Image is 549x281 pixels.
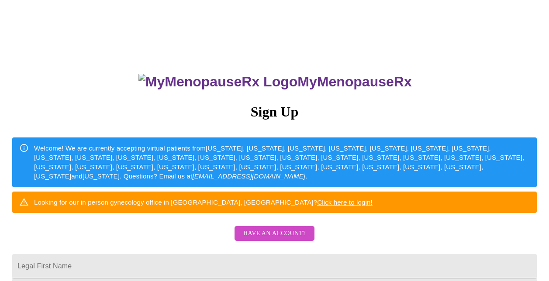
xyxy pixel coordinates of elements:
[14,74,537,90] h3: MyMenopauseRx
[12,104,537,120] h3: Sign Up
[243,228,306,239] span: Have an account?
[232,236,317,243] a: Have an account?
[235,226,314,241] button: Have an account?
[317,199,373,206] a: Click here to login!
[138,74,297,90] img: MyMenopauseRx Logo
[192,172,305,180] em: [EMAIL_ADDRESS][DOMAIN_NAME]
[34,194,373,210] div: Looking for our in person gynecology office in [GEOGRAPHIC_DATA], [GEOGRAPHIC_DATA]?
[34,140,530,185] div: Welcome! We are currently accepting virtual patients from [US_STATE], [US_STATE], [US_STATE], [US...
